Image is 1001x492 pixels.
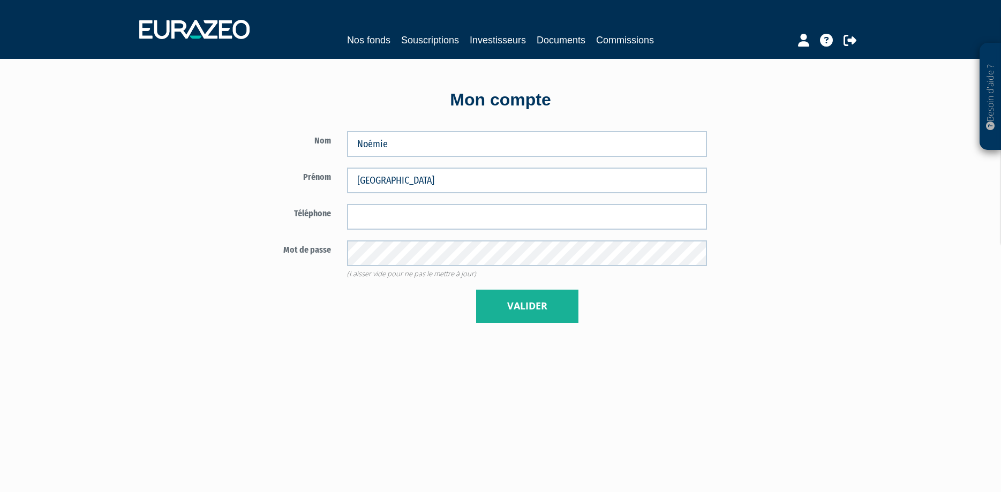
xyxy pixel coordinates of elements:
label: Téléphone [214,204,340,220]
label: Prénom [214,168,340,184]
a: Documents [537,33,585,48]
p: Besoin d'aide ? [984,49,997,145]
a: Nos fonds [347,33,390,48]
span: (Laisser vide pour ne pas le mettre à jour) [347,269,476,278]
button: Valider [476,290,578,323]
a: Investisseurs [470,33,526,48]
div: Mon compte [195,88,806,112]
label: Nom [214,131,340,147]
img: 1732889491-logotype_eurazeo_blanc_rvb.png [139,20,250,39]
a: Commissions [596,33,654,48]
label: Mot de passe [214,240,340,256]
a: Souscriptions [401,33,459,48]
